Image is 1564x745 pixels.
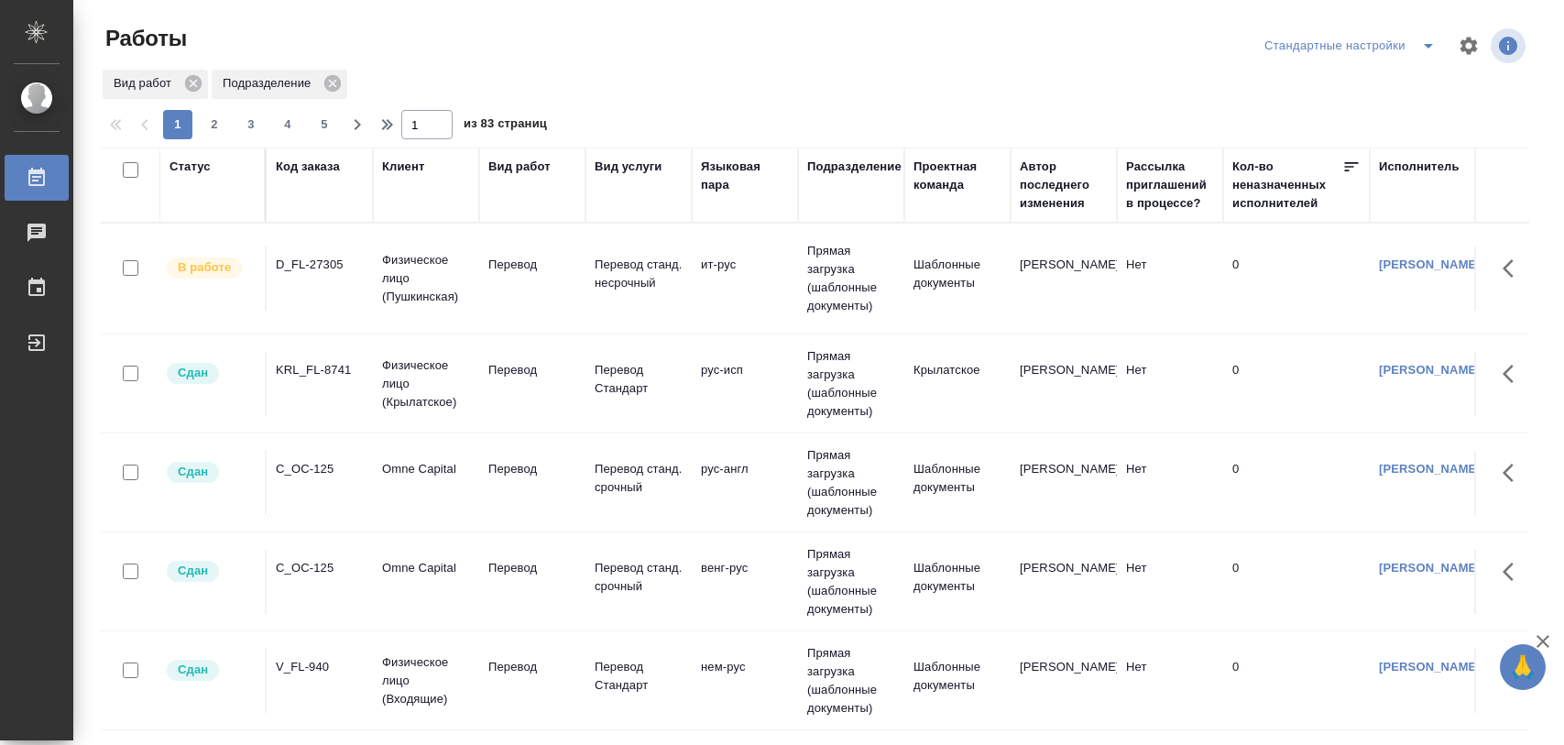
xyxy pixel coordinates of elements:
[276,361,364,379] div: KRL_FL-8741
[1492,451,1536,495] button: Здесь прячутся важные кнопки
[178,562,208,580] p: Сдан
[276,658,364,676] div: V_FL-940
[1379,660,1481,674] a: [PERSON_NAME]
[273,115,302,134] span: 4
[382,653,470,708] p: Физическое лицо (Входящие)
[273,110,302,139] button: 4
[488,460,576,478] p: Перевод
[1117,451,1223,515] td: Нет
[488,158,551,176] div: Вид работ
[464,113,547,139] span: из 83 страниц
[1011,451,1117,515] td: [PERSON_NAME]
[1500,644,1546,690] button: 🙏
[276,460,364,478] div: C_OC-125
[1117,352,1223,416] td: Нет
[114,74,178,93] p: Вид работ
[178,463,208,481] p: Сдан
[1223,550,1370,614] td: 0
[701,158,789,194] div: Языковая пара
[382,559,470,577] p: Omne Capital
[798,536,904,628] td: Прямая загрузка (шаблонные документы)
[1011,352,1117,416] td: [PERSON_NAME]
[276,256,364,274] div: D_FL-27305
[382,251,470,306] p: Физическое лицо (Пушкинская)
[798,338,904,430] td: Прямая загрузка (шаблонные документы)
[488,256,576,274] p: Перевод
[488,658,576,676] p: Перевод
[165,256,256,280] div: Исполнитель выполняет работу
[165,559,256,584] div: Менеджер проверил работу исполнителя, передает ее на следующий этап
[178,364,208,382] p: Сдан
[1379,158,1460,176] div: Исполнитель
[692,649,798,713] td: нем-рус
[692,352,798,416] td: рус-исп
[1223,649,1370,713] td: 0
[595,658,683,695] p: Перевод Стандарт
[212,70,347,99] div: Подразделение
[200,115,229,134] span: 2
[595,460,683,497] p: Перевод станд. срочный
[1492,550,1536,594] button: Здесь прячутся важные кнопки
[170,158,211,176] div: Статус
[382,460,470,478] p: Omne Capital
[165,658,256,683] div: Менеджер проверил работу исполнителя, передает ее на следующий этап
[1011,247,1117,311] td: [PERSON_NAME]
[692,247,798,311] td: ит-рус
[904,247,1011,311] td: Шаблонные документы
[223,74,317,93] p: Подразделение
[236,110,266,139] button: 3
[310,110,339,139] button: 5
[1379,561,1481,575] a: [PERSON_NAME]
[276,158,340,176] div: Код заказа
[488,559,576,577] p: Перевод
[1117,649,1223,713] td: Нет
[913,158,1001,194] div: Проектная команда
[692,550,798,614] td: венг-рус
[798,233,904,324] td: Прямая загрузка (шаблонные документы)
[1126,158,1214,213] div: Рассылка приглашений в процессе?
[692,451,798,515] td: рус-англ
[904,649,1011,713] td: Шаблонные документы
[1379,257,1481,271] a: [PERSON_NAME]
[1232,158,1342,213] div: Кол-во неназначенных исполнителей
[1379,462,1481,476] a: [PERSON_NAME]
[798,437,904,529] td: Прямая загрузка (шаблонные документы)
[595,559,683,596] p: Перевод станд. срочный
[1507,648,1538,686] span: 🙏
[904,451,1011,515] td: Шаблонные документы
[1011,550,1117,614] td: [PERSON_NAME]
[1492,247,1536,290] button: Здесь прячутся важные кнопки
[595,361,683,398] p: Перевод Стандарт
[1260,31,1447,60] div: split button
[236,115,266,134] span: 3
[1223,247,1370,311] td: 0
[1492,649,1536,693] button: Здесь прячутся важные кнопки
[310,115,339,134] span: 5
[1379,363,1481,377] a: [PERSON_NAME]
[101,24,187,53] span: Работы
[904,352,1011,416] td: Крылатское
[1447,24,1491,68] span: Настроить таблицу
[165,361,256,386] div: Менеджер проверил работу исполнителя, передает ее на следующий этап
[1491,28,1529,63] span: Посмотреть информацию
[1492,352,1536,396] button: Здесь прячутся важные кнопки
[1223,451,1370,515] td: 0
[165,460,256,485] div: Менеджер проверил работу исполнителя, передает ее на следующий этап
[103,70,208,99] div: Вид работ
[798,635,904,727] td: Прямая загрузка (шаблонные документы)
[488,361,576,379] p: Перевод
[382,356,470,411] p: Физическое лицо (Крылатское)
[1223,352,1370,416] td: 0
[1117,247,1223,311] td: Нет
[1020,158,1108,213] div: Автор последнего изменения
[178,661,208,679] p: Сдан
[595,158,662,176] div: Вид услуги
[1117,550,1223,614] td: Нет
[807,158,902,176] div: Подразделение
[382,158,424,176] div: Клиент
[276,559,364,577] div: C_OC-125
[1011,649,1117,713] td: [PERSON_NAME]
[178,258,231,277] p: В работе
[595,256,683,292] p: Перевод станд. несрочный
[904,550,1011,614] td: Шаблонные документы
